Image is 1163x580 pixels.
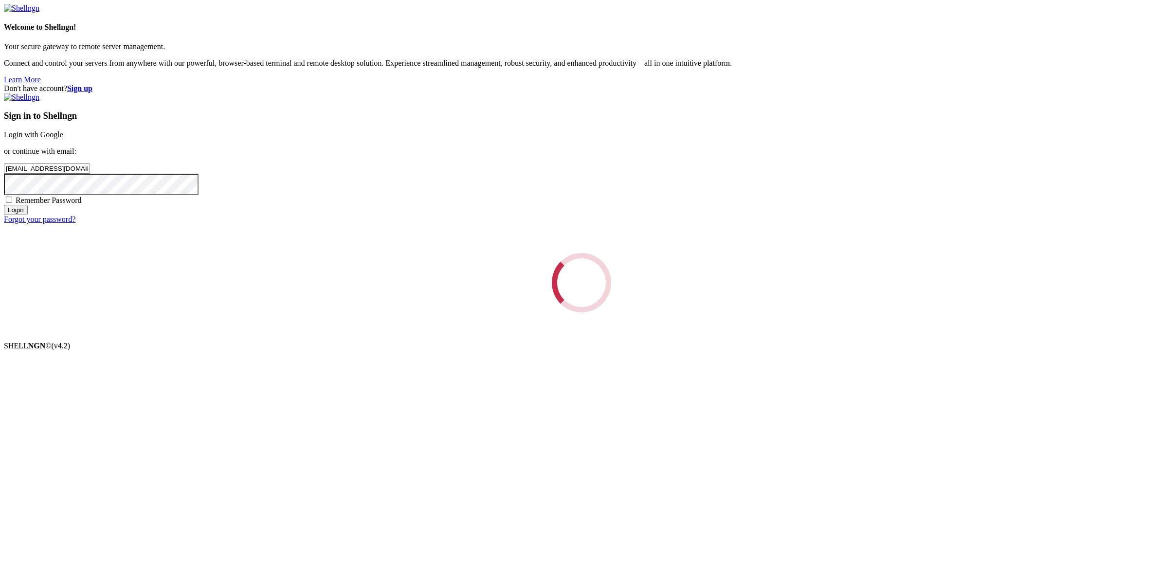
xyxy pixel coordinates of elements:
[28,342,46,350] b: NGN
[52,342,71,350] span: 4.2.0
[552,253,611,312] div: Loading...
[67,84,92,92] a: Sign up
[4,147,1159,156] p: or continue with email:
[4,130,63,139] a: Login with Google
[4,23,1159,32] h4: Welcome to Shellngn!
[4,110,1159,121] h3: Sign in to Shellngn
[16,196,82,204] span: Remember Password
[6,197,12,203] input: Remember Password
[4,42,1159,51] p: Your secure gateway to remote server management.
[4,205,28,215] input: Login
[4,75,41,84] a: Learn More
[4,215,75,223] a: Forgot your password?
[4,93,39,102] img: Shellngn
[4,59,1159,68] p: Connect and control your servers from anywhere with our powerful, browser-based terminal and remo...
[4,84,1159,93] div: Don't have account?
[4,4,39,13] img: Shellngn
[4,163,90,174] input: Email address
[4,342,70,350] span: SHELL ©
